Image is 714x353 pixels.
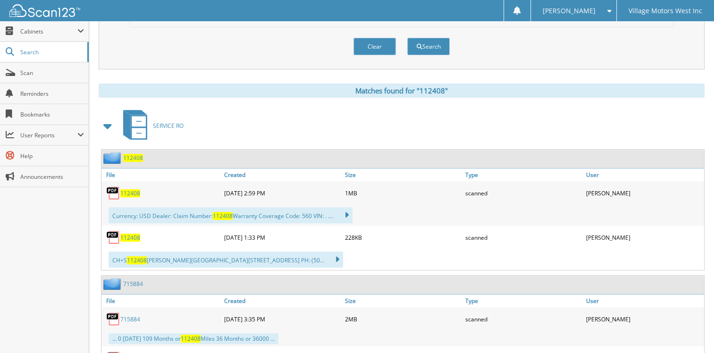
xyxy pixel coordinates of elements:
[463,228,583,247] div: scanned
[109,333,278,344] div: ... 0 [DATE] 109 Months or Miles 36 Months or 36000 ...
[343,184,463,202] div: 1MB
[543,8,596,14] span: [PERSON_NAME]
[584,168,704,181] a: User
[120,234,140,242] a: 112408
[123,280,143,288] a: 715884
[101,294,222,307] a: File
[213,212,233,220] span: 112408
[463,310,583,328] div: scanned
[343,310,463,328] div: 2MB
[222,294,342,307] a: Created
[20,131,77,139] span: User Reports
[118,107,184,144] a: SERVICE RO
[407,38,450,55] button: Search
[20,173,84,181] span: Announcements
[343,168,463,181] a: Size
[153,122,184,130] span: SERVICE RO
[103,152,123,164] img: folder2.png
[120,189,140,197] a: 112408
[343,228,463,247] div: 228KB
[667,308,714,353] iframe: Chat Widget
[20,27,77,35] span: Cabinets
[127,256,147,264] span: 112408
[463,184,583,202] div: scanned
[463,294,583,307] a: Type
[222,310,342,328] div: [DATE] 3:35 PM
[20,48,83,56] span: Search
[99,84,705,98] div: Matches found for "112408"
[463,168,583,181] a: Type
[9,4,80,17] img: scan123-logo-white.svg
[181,335,201,343] span: 112408
[103,278,123,290] img: folder2.png
[20,152,84,160] span: Help
[109,207,353,223] div: Currency: USD Dealer: Claim Number: Warranty Coverage Code: 560 VIN: . ....
[20,69,84,77] span: Scan
[106,230,120,244] img: PDF.png
[120,315,140,323] a: 715884
[20,90,84,98] span: Reminders
[222,184,342,202] div: [DATE] 2:59 PM
[629,8,702,14] span: Village Motors West Inc
[584,294,704,307] a: User
[353,38,396,55] button: Clear
[222,168,342,181] a: Created
[343,294,463,307] a: Size
[20,110,84,118] span: Bookmarks
[106,312,120,326] img: PDF.png
[101,168,222,181] a: File
[123,154,143,162] a: 112408
[584,184,704,202] div: [PERSON_NAME]
[106,186,120,200] img: PDF.png
[584,310,704,328] div: [PERSON_NAME]
[222,228,342,247] div: [DATE] 1:33 PM
[584,228,704,247] div: [PERSON_NAME]
[109,252,343,268] div: CH+S [PERSON_NAME][GEOGRAPHIC_DATA][STREET_ADDRESS] PH: (50...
